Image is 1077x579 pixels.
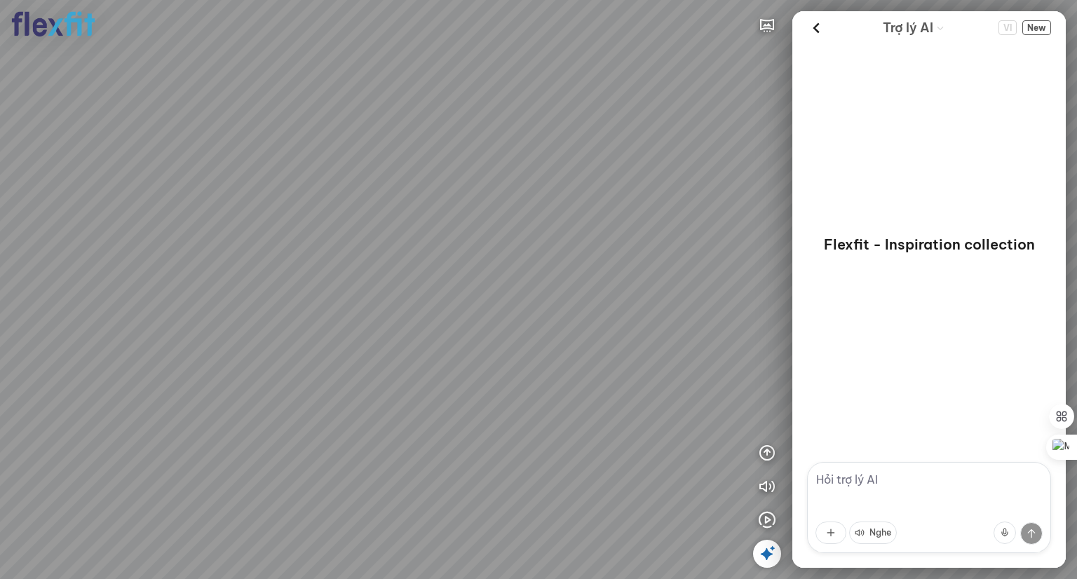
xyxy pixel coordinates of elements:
div: AI Guide options [883,17,944,39]
span: Trợ lý AI [883,18,933,38]
img: logo [11,11,95,37]
button: Change language [998,20,1017,35]
button: New Chat [1022,20,1051,35]
p: Flexfit - Inspiration collection [824,235,1035,254]
button: Nghe [849,522,897,544]
span: New [1022,20,1051,35]
span: VI [998,20,1017,35]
